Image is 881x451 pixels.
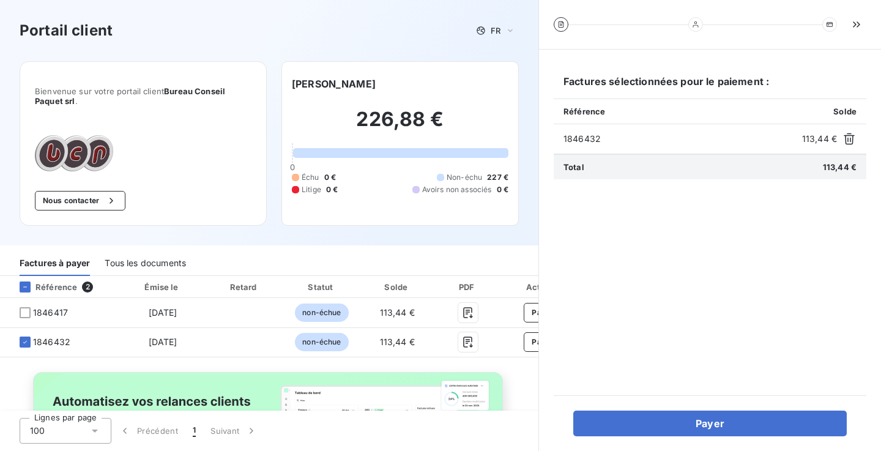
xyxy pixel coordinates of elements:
span: Référence [563,106,605,116]
button: Précédent [111,418,185,444]
span: 0 € [326,184,338,195]
span: [DATE] [149,307,177,318]
div: Tous les documents [105,250,186,276]
span: Non-échu [447,172,482,183]
span: 113,44 € [823,162,857,172]
div: Factures à payer [20,250,90,276]
span: 1 [193,425,196,437]
button: Suivant [203,418,265,444]
button: Payer [573,411,847,436]
div: Statut [286,281,357,293]
span: Bienvenue sur votre portail client . [35,86,251,106]
button: Payer [524,332,562,352]
span: 113,44 € [380,307,415,318]
span: 1846417 [33,307,68,319]
h2: 226,88 € [292,107,508,144]
button: Nous contacter [35,191,125,211]
div: Retard [208,281,281,293]
h6: [PERSON_NAME] [292,76,376,91]
span: Solde [833,106,857,116]
button: 1 [185,418,203,444]
span: Total [563,162,584,172]
span: Avoirs non associés [422,184,492,195]
div: PDF [437,281,499,293]
div: Solde [362,281,432,293]
span: 0 € [324,172,336,183]
div: Actions [504,281,582,293]
span: 113,44 € [802,133,837,145]
div: Émise le [122,281,203,293]
div: Référence [10,281,77,293]
span: 227 € [487,172,508,183]
span: [DATE] [149,337,177,347]
span: 0 [290,162,295,172]
span: Bureau Conseil Paquet srl [35,86,225,106]
span: 2 [82,281,93,293]
span: FR [491,26,500,35]
span: non-échue [295,304,348,322]
h3: Portail client [20,20,113,42]
button: Payer [524,303,562,322]
img: Company logo [35,135,113,171]
h6: Factures sélectionnées pour le paiement : [554,74,866,99]
span: 1846432 [33,336,70,348]
span: Échu [302,172,319,183]
span: 100 [30,425,45,437]
span: 0 € [497,184,508,195]
span: non-échue [295,333,348,351]
span: 113,44 € [380,337,415,347]
span: Litige [302,184,321,195]
span: 1846432 [563,133,797,145]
